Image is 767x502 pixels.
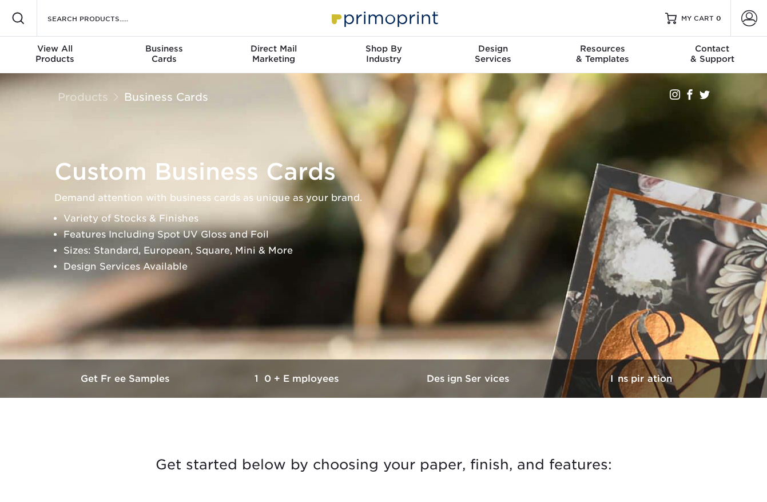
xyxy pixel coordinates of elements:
[124,90,208,103] a: Business Cards
[63,243,724,259] li: Sizes: Standard, European, Square, Mini & More
[110,44,220,54] span: Business
[219,44,329,54] span: Direct Mail
[63,227,724,243] li: Features Including Spot UV Gloss and Foil
[41,373,212,384] h3: Get Free Samples
[438,44,548,64] div: Services
[54,158,724,185] h1: Custom Business Cards
[548,44,658,54] span: Resources
[63,259,724,275] li: Design Services Available
[548,44,658,64] div: & Templates
[329,44,439,64] div: Industry
[716,14,721,22] span: 0
[63,211,724,227] li: Variety of Stocks & Finishes
[327,6,441,30] img: Primoprint
[58,90,108,103] a: Products
[212,359,384,398] a: 10+ Employees
[657,44,767,54] span: Contact
[219,37,329,73] a: Direct MailMarketing
[110,37,220,73] a: BusinessCards
[548,37,658,73] a: Resources& Templates
[54,190,724,206] p: Demand attention with business cards as unique as your brand.
[657,37,767,73] a: Contact& Support
[212,373,384,384] h3: 10+ Employees
[110,44,220,64] div: Cards
[46,11,158,25] input: SEARCH PRODUCTS.....
[219,44,329,64] div: Marketing
[384,373,555,384] h3: Design Services
[384,359,555,398] a: Design Services
[657,44,767,64] div: & Support
[555,359,727,398] a: Inspiration
[555,373,727,384] h3: Inspiration
[49,439,718,491] h3: Get started below by choosing your paper, finish, and features:
[438,37,548,73] a: DesignServices
[329,44,439,54] span: Shop By
[681,14,714,23] span: MY CART
[438,44,548,54] span: Design
[329,37,439,73] a: Shop ByIndustry
[41,359,212,398] a: Get Free Samples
